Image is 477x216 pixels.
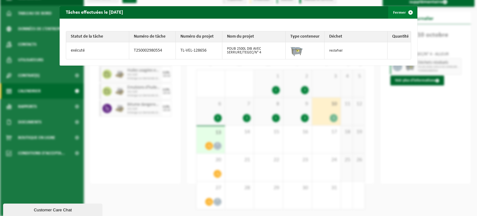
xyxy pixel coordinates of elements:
td: restafval [325,42,388,59]
td: exécuté [66,42,129,59]
th: Statut de la tâche [66,31,129,42]
iframe: chat widget [3,202,104,216]
th: Quantité [388,31,411,42]
th: Type conteneur [286,31,325,42]
button: Fermer [388,6,417,19]
img: WB-2500-GAL-GY-04 [290,44,303,56]
td: T250002980554 [129,42,176,59]
td: TL-VEL-128656 [176,42,222,59]
th: Nom du projet [222,31,285,42]
th: Numéro du projet [176,31,222,42]
th: Numéro de tâche [129,31,176,42]
h2: Tâches effectuées le [DATE] [60,6,129,18]
td: POUB 2500L DIB AVEC SERRURE/TEGEC/N° 4 [222,42,285,59]
th: Déchet [325,31,388,42]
